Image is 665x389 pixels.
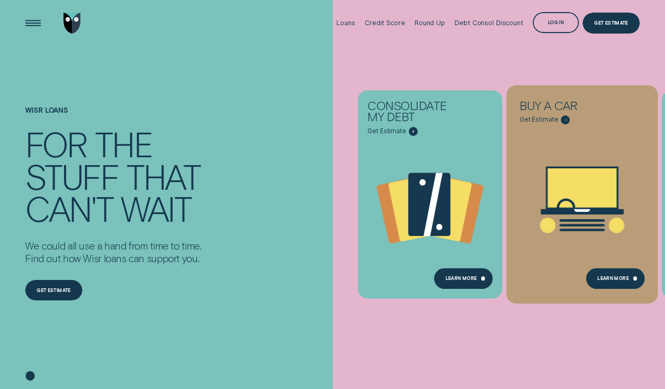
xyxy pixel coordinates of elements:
[25,160,118,192] div: stuff
[23,13,44,34] button: Open Menu
[520,116,558,124] span: Get Estimate
[126,160,200,192] div: that
[455,19,523,27] div: Debt Consol Discount
[367,127,406,135] span: Get Estimate
[25,192,112,224] div: can't
[586,268,645,289] a: Learn More
[25,240,201,265] p: We could all use a hand from time to time. Find out how Wisr loans can support you.
[434,268,493,289] a: Learn more
[520,100,612,115] div: Buy a car
[510,91,655,293] a: Buy a car - Learn more
[25,127,87,159] div: For
[365,19,405,27] div: Credit Score
[121,192,191,224] div: wait
[415,19,445,27] div: Round Up
[367,100,460,127] div: Consolidate my debt
[64,13,81,34] img: Wisr
[25,106,201,127] h1: Wisr loans
[358,91,502,293] a: Consolidate my debt - Learn more
[533,12,579,33] button: Log in
[95,127,152,159] div: the
[336,19,355,27] div: Loans
[25,280,82,301] a: Get estimate
[25,127,201,224] h4: For the stuff that can't wait
[583,13,639,34] a: Get Estimate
